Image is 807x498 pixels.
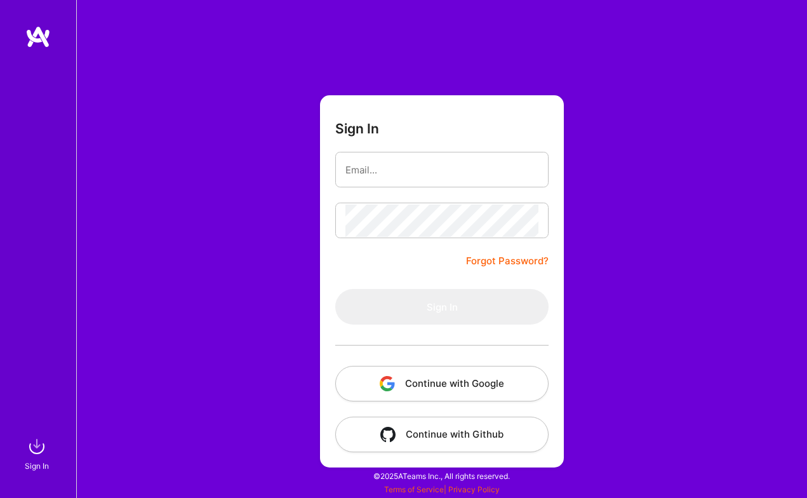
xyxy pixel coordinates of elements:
div: © 2025 ATeams Inc., All rights reserved. [76,460,807,492]
a: Forgot Password? [466,253,549,269]
img: logo [25,25,51,48]
button: Continue with Github [335,417,549,452]
h3: Sign In [335,121,379,137]
div: Sign In [25,459,49,473]
img: sign in [24,434,50,459]
img: icon [380,376,395,391]
a: sign inSign In [27,434,50,473]
button: Continue with Google [335,366,549,401]
a: Terms of Service [384,485,444,494]
span: | [384,485,500,494]
img: icon [380,427,396,442]
button: Sign In [335,289,549,325]
input: Email... [345,154,538,186]
a: Privacy Policy [448,485,500,494]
